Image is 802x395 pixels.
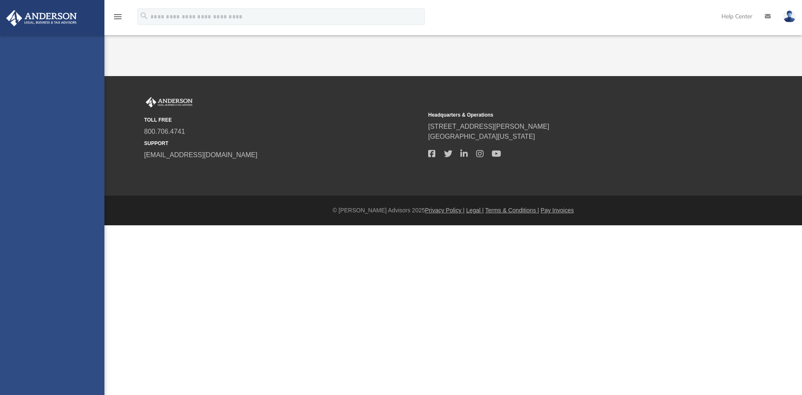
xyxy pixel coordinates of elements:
img: User Pic [783,10,796,23]
div: © [PERSON_NAME] Advisors 2025 [104,206,802,215]
small: SUPPORT [144,140,422,147]
a: menu [113,16,123,22]
a: [GEOGRAPHIC_DATA][US_STATE] [428,133,535,140]
img: Anderson Advisors Platinum Portal [4,10,79,26]
img: Anderson Advisors Platinum Portal [144,97,194,108]
i: menu [113,12,123,22]
a: Terms & Conditions | [485,207,539,214]
a: Pay Invoices [541,207,574,214]
small: Headquarters & Operations [428,111,706,119]
a: Legal | [466,207,484,214]
a: 800.706.4741 [144,128,185,135]
a: Privacy Policy | [425,207,465,214]
i: search [140,11,149,20]
a: [EMAIL_ADDRESS][DOMAIN_NAME] [144,151,257,158]
small: TOLL FREE [144,116,422,124]
a: [STREET_ADDRESS][PERSON_NAME] [428,123,549,130]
